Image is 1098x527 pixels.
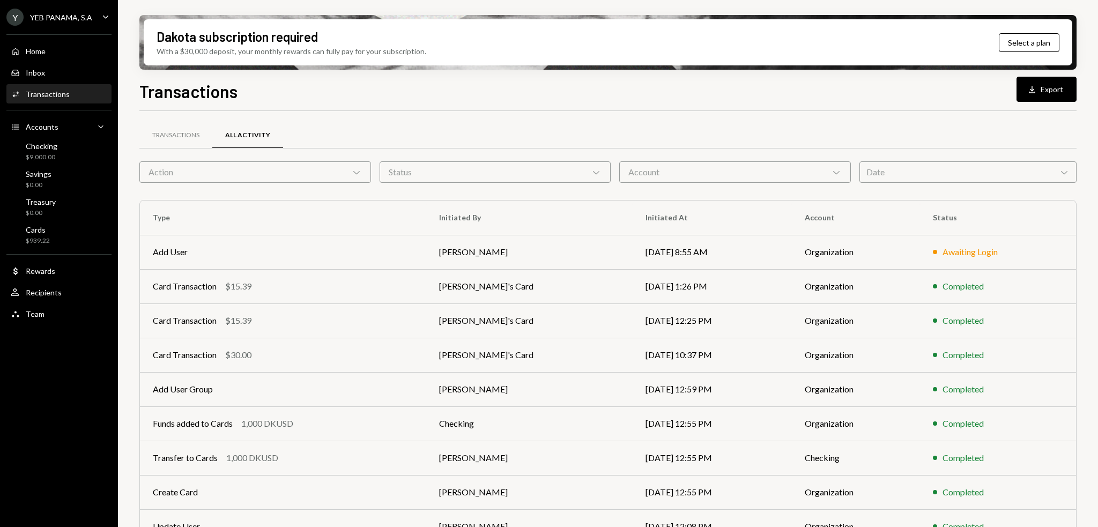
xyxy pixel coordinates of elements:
div: Inbox [26,68,45,77]
div: Transactions [26,90,70,99]
div: Completed [943,486,984,499]
div: Dakota subscription required [157,28,318,46]
a: All Activity [212,122,283,149]
td: [DATE] 1:26 PM [633,269,791,303]
th: Initiated At [633,201,791,235]
div: Y [6,9,24,26]
td: [PERSON_NAME] [426,475,633,509]
div: Completed [943,280,984,293]
div: Checking [26,142,57,151]
div: Treasury [26,197,56,206]
td: Organization [792,475,920,509]
div: With a $30,000 deposit, your monthly rewards can fully pay for your subscription. [157,46,426,57]
td: Checking [426,406,633,441]
td: [PERSON_NAME]'s Card [426,269,633,303]
td: Checking [792,441,920,475]
a: Savings$0.00 [6,166,112,192]
div: Savings [26,169,51,179]
td: Organization [792,235,920,269]
a: Rewards [6,261,112,280]
td: Organization [792,269,920,303]
td: Create Card [140,475,426,509]
a: Inbox [6,63,112,82]
td: [PERSON_NAME] [426,372,633,406]
div: $15.39 [225,314,251,327]
td: [PERSON_NAME] [426,441,633,475]
th: Initiated By [426,201,633,235]
div: $15.39 [225,280,251,293]
th: Type [140,201,426,235]
th: Account [792,201,920,235]
td: [DATE] 12:55 PM [633,475,791,509]
div: Account [619,161,851,183]
div: YEB PANAMA, S.A [30,13,92,22]
button: Select a plan [999,33,1059,52]
div: Cards [26,225,50,234]
td: [PERSON_NAME]'s Card [426,303,633,338]
td: Add User [140,235,426,269]
div: Completed [943,314,984,327]
a: Treasury$0.00 [6,194,112,220]
td: Organization [792,406,920,441]
div: Awaiting Login [943,246,998,258]
div: Team [26,309,44,318]
div: Completed [943,451,984,464]
div: 1,000 DKUSD [241,417,293,430]
td: [DATE] 12:55 PM [633,406,791,441]
td: [DATE] 12:25 PM [633,303,791,338]
div: All Activity [225,131,270,140]
div: Rewards [26,266,55,276]
div: Status [380,161,611,183]
td: Organization [792,372,920,406]
td: [DATE] 12:55 PM [633,441,791,475]
td: [DATE] 10:37 PM [633,338,791,372]
button: Export [1017,77,1077,102]
div: $0.00 [26,181,51,190]
a: Team [6,304,112,323]
div: $30.00 [225,348,251,361]
div: $9,000.00 [26,153,57,162]
a: Transactions [139,122,212,149]
td: [DATE] 12:59 PM [633,372,791,406]
div: 1,000 DKUSD [226,451,278,464]
a: Cards$939.22 [6,222,112,248]
div: Funds added to Cards [153,417,233,430]
div: $939.22 [26,236,50,246]
div: Completed [943,417,984,430]
div: Transfer to Cards [153,451,218,464]
div: Card Transaction [153,348,217,361]
div: $0.00 [26,209,56,218]
a: Accounts [6,117,112,136]
div: Completed [943,348,984,361]
td: [PERSON_NAME]'s Card [426,338,633,372]
div: Recipients [26,288,62,297]
div: Accounts [26,122,58,131]
a: Recipients [6,283,112,302]
td: Organization [792,303,920,338]
div: Card Transaction [153,314,217,327]
a: Home [6,41,112,61]
td: [PERSON_NAME] [426,235,633,269]
div: Home [26,47,46,56]
a: Checking$9,000.00 [6,138,112,164]
h1: Transactions [139,80,238,102]
a: Transactions [6,84,112,103]
td: [DATE] 8:55 AM [633,235,791,269]
td: Organization [792,338,920,372]
td: Add User Group [140,372,426,406]
div: Completed [943,383,984,396]
div: Card Transaction [153,280,217,293]
div: Date [859,161,1077,183]
div: Transactions [152,131,199,140]
th: Status [920,201,1076,235]
div: Action [139,161,371,183]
